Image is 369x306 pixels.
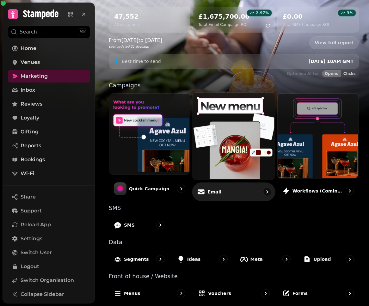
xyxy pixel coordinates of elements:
[313,256,331,262] p: Upload
[108,93,189,174] img: Quick Campaign
[109,44,162,49] p: Last updated 21 days ago
[347,256,353,262] svg: go to
[20,28,37,36] p: Search
[21,114,39,122] span: Loyalty
[21,45,36,52] span: Home
[109,93,190,200] a: Quick CampaignQuick Campaign
[256,10,269,15] p: 2.97 %
[8,42,90,55] a: Home
[21,156,45,163] span: Bookings
[78,28,87,35] div: ⌘K
[283,256,290,262] svg: go to
[8,260,90,273] button: Logout
[8,139,90,152] a: Reports
[21,249,52,256] span: Switch User
[8,153,90,166] a: Bookings
[122,58,161,64] p: Best time to send
[277,284,359,303] a: Forms
[21,170,34,177] span: Wi-Fi
[192,92,274,179] img: Email
[157,256,163,262] svg: go to
[109,37,162,44] p: From [DATE] to [DATE]
[198,12,249,21] h2: £1,675,700.00
[347,188,353,194] svg: go to
[309,59,354,64] span: [DATE] 10AM GMT
[283,22,329,27] p: Total SMS Campaign ROI
[178,186,184,192] svg: go to
[109,205,359,211] p: SMS
[208,189,222,195] p: Email
[8,125,90,138] a: Gifting
[264,189,271,195] svg: go to
[309,36,359,49] a: View full report
[114,22,140,27] p: All customers
[109,239,359,245] p: Data
[21,86,35,94] span: Inbox
[8,232,90,245] a: Settings
[21,221,51,229] span: Reload App
[322,70,341,77] button: Opens
[8,274,90,287] a: Switch Organisation
[21,277,74,284] span: Switch Organisation
[277,93,358,178] img: Workflows (coming soon)
[250,256,263,262] p: Meta
[8,84,90,96] a: Inbox
[21,100,42,108] span: Reviews
[124,256,149,262] p: Segments
[178,290,184,297] svg: go to
[193,284,274,303] a: Vouchers
[292,188,343,194] p: Workflows (coming soon)
[192,92,275,201] a: EmailEmail
[298,250,359,268] a: Upload
[157,222,163,228] svg: go to
[292,290,308,297] p: Forms
[341,70,359,77] button: Clicks
[172,250,233,268] a: Ideas
[347,10,353,15] p: 3 %
[124,290,140,297] p: Menus
[8,246,90,259] button: Switch User
[8,218,90,231] button: Reload App
[8,26,90,38] button: Search⌘K
[21,128,39,136] span: Gifting
[262,290,269,297] svg: go to
[343,72,356,76] span: Clicks
[109,216,169,234] a: SMS
[114,12,140,21] h2: 47,552
[21,58,40,66] span: Venues
[208,290,231,297] p: Vouchers
[262,20,273,31] button: refresh
[21,235,42,242] span: Settings
[8,56,90,69] a: Venues
[8,288,90,301] button: Collapse Sidebar
[287,71,319,76] p: Optimise AI for
[8,167,90,180] a: Wi-Fi
[109,250,169,268] a: Segments
[109,273,359,279] p: Front of house / Website
[198,22,249,27] p: Total Email Campaign ROI
[124,222,135,228] p: SMS
[21,207,42,215] span: Support
[21,291,64,298] span: Collapse Sidebar
[220,256,227,262] svg: go to
[283,12,329,21] h2: £0.00
[8,191,90,203] button: Share
[347,290,353,297] svg: go to
[21,263,39,270] span: Logout
[187,256,201,262] p: Ideas
[277,93,359,200] a: Workflows (coming soon)Workflows (coming soon)
[21,193,36,201] span: Share
[21,72,48,80] span: Marketing
[129,186,169,192] p: Quick Campaign
[8,98,90,110] a: Reviews
[8,112,90,124] a: Loyalty
[21,142,41,150] span: Reports
[8,70,90,83] a: Marketing
[235,250,296,268] a: Meta
[8,205,90,217] button: Support
[109,284,190,303] a: Menus
[325,72,338,76] span: Opens
[109,83,359,88] p: Campaigns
